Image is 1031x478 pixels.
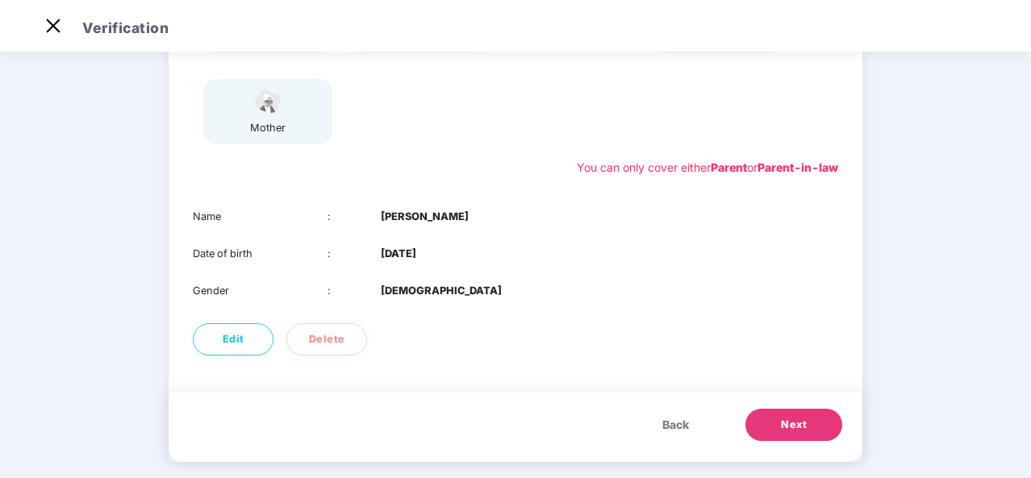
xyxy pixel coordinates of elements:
b: [DEMOGRAPHIC_DATA] [381,283,502,299]
b: Parent [711,160,747,174]
span: Next [781,417,807,433]
div: Gender [193,283,328,299]
button: Delete [286,323,367,355]
div: mother [248,120,288,136]
b: [PERSON_NAME] [381,209,469,225]
div: Name [193,209,328,225]
b: Parent-in-law [758,160,838,174]
div: : [328,246,382,262]
div: Date of birth [193,246,328,262]
span: Back [662,416,689,434]
button: Edit [193,323,273,355]
b: [DATE] [381,246,416,262]
button: Back [646,409,705,441]
div: You can only cover either or [577,159,838,177]
span: Delete [309,331,345,347]
span: Edit [223,331,244,347]
img: svg+xml;base64,PHN2ZyB4bWxucz0iaHR0cDovL3d3dy53My5vcmcvMjAwMC9zdmciIHdpZHRoPSI1NCIgaGVpZ2h0PSIzOC... [248,87,288,115]
div: : [328,283,382,299]
button: Next [745,409,842,441]
div: : [328,209,382,225]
